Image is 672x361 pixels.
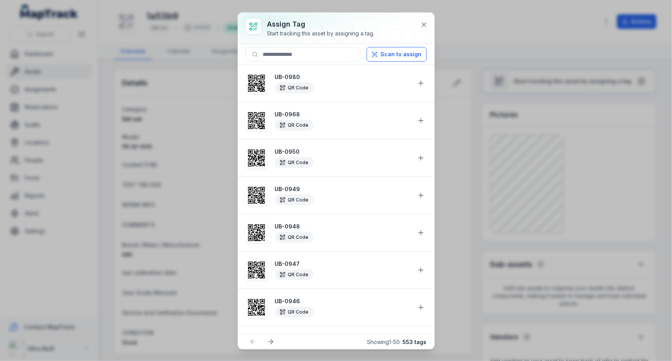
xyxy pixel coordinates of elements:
strong: UB-0949 [275,185,411,193]
strong: 553 tags [403,339,427,345]
h3: Assign tag [267,19,375,30]
strong: UB-0950 [275,148,411,156]
strong: UB-0980 [275,73,411,81]
strong: UB-0968 [275,111,411,118]
strong: UB-0948 [275,223,411,230]
span: Showing 1 - 50 · [367,339,427,345]
strong: UB-0946 [275,297,411,305]
div: QR Code [275,232,313,243]
div: QR Code [275,82,313,93]
div: QR Code [275,120,313,131]
div: QR Code [275,195,313,205]
strong: UB-0947 [275,260,411,268]
div: QR Code [275,269,313,280]
div: QR Code [275,157,313,168]
div: QR Code [275,307,313,317]
button: Scan to assign [367,47,427,62]
div: Start tracking this asset by assigning a tag. [267,30,375,37]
